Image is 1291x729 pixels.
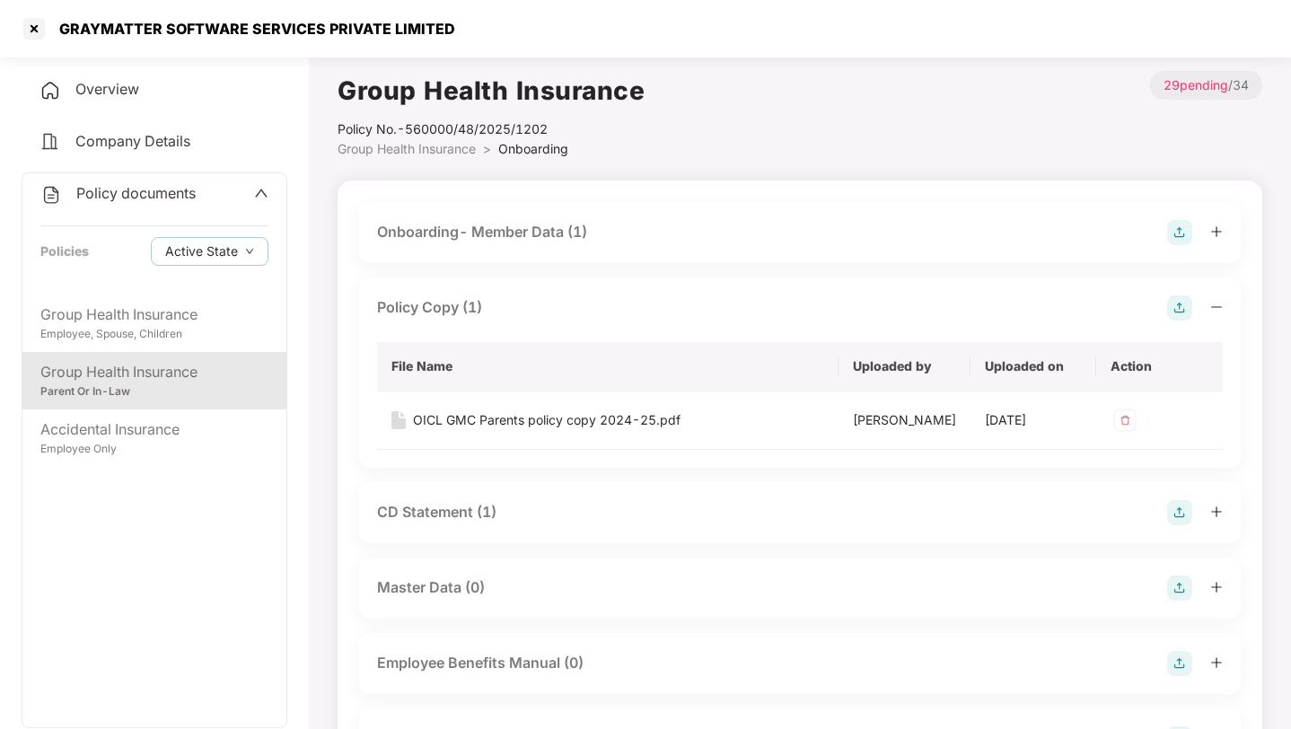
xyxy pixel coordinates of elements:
div: OICL GMC Parents policy copy 2024-25.pdf [413,410,681,430]
img: svg+xml;base64,PHN2ZyB4bWxucz0iaHR0cDovL3d3dy53My5vcmcvMjAwMC9zdmciIHdpZHRoPSIyOCIgaGVpZ2h0PSIyOC... [1167,651,1192,676]
span: down [245,247,254,257]
div: Employee Benefits Manual (0) [377,652,584,674]
img: svg+xml;base64,PHN2ZyB4bWxucz0iaHR0cDovL3d3dy53My5vcmcvMjAwMC9zdmciIHdpZHRoPSIyNCIgaGVpZ2h0PSIyNC... [40,184,62,206]
img: svg+xml;base64,PHN2ZyB4bWxucz0iaHR0cDovL3d3dy53My5vcmcvMjAwMC9zdmciIHdpZHRoPSIyOCIgaGVpZ2h0PSIyOC... [1167,575,1192,601]
div: Accidental Insurance [40,418,268,441]
span: up [254,186,268,200]
img: svg+xml;base64,PHN2ZyB4bWxucz0iaHR0cDovL3d3dy53My5vcmcvMjAwMC9zdmciIHdpZHRoPSIzMiIgaGVpZ2h0PSIzMi... [1111,406,1139,435]
th: File Name [377,342,839,391]
p: / 34 [1150,71,1262,100]
span: Overview [75,80,139,98]
span: plus [1210,656,1223,669]
img: svg+xml;base64,PHN2ZyB4bWxucz0iaHR0cDovL3d3dy53My5vcmcvMjAwMC9zdmciIHdpZHRoPSIxNiIgaGVpZ2h0PSIyMC... [391,411,406,429]
div: Onboarding- Member Data (1) [377,221,587,243]
div: Policy No.- 560000/48/2025/1202 [338,119,645,139]
span: Group Health Insurance [338,141,476,156]
div: Group Health Insurance [40,361,268,383]
div: Employee Only [40,441,268,458]
img: svg+xml;base64,PHN2ZyB4bWxucz0iaHR0cDovL3d3dy53My5vcmcvMjAwMC9zdmciIHdpZHRoPSIyNCIgaGVpZ2h0PSIyNC... [40,80,61,101]
th: Uploaded by [839,342,970,391]
th: Action [1096,342,1223,391]
span: 29 pending [1164,77,1228,92]
div: [PERSON_NAME] [853,410,956,430]
span: > [483,141,491,156]
img: svg+xml;base64,PHN2ZyB4bWxucz0iaHR0cDovL3d3dy53My5vcmcvMjAwMC9zdmciIHdpZHRoPSIyOCIgaGVpZ2h0PSIyOC... [1167,220,1192,245]
button: Active Statedown [151,237,268,266]
span: Onboarding [498,141,568,156]
div: Policies [40,242,89,261]
div: CD Statement (1) [377,501,496,523]
div: GRAYMATTER SOFTWARE SERVICES PRIVATE LIMITED [48,20,455,38]
div: Policy Copy (1) [377,296,482,319]
th: Uploaded on [970,342,1097,391]
div: Group Health Insurance [40,303,268,326]
span: plus [1210,505,1223,518]
img: svg+xml;base64,PHN2ZyB4bWxucz0iaHR0cDovL3d3dy53My5vcmcvMjAwMC9zdmciIHdpZHRoPSIyNCIgaGVpZ2h0PSIyNC... [40,131,61,153]
div: Employee, Spouse, Children [40,326,268,343]
span: plus [1210,581,1223,593]
span: plus [1210,225,1223,238]
img: svg+xml;base64,PHN2ZyB4bWxucz0iaHR0cDovL3d3dy53My5vcmcvMjAwMC9zdmciIHdpZHRoPSIyOCIgaGVpZ2h0PSIyOC... [1167,500,1192,525]
span: Policy documents [76,184,196,202]
span: minus [1210,301,1223,313]
span: Active State [165,242,238,261]
div: [DATE] [985,410,1083,430]
div: Parent Or In-Law [40,383,268,400]
div: Master Data (0) [377,576,485,599]
h1: Group Health Insurance [338,71,645,110]
img: svg+xml;base64,PHN2ZyB4bWxucz0iaHR0cDovL3d3dy53My5vcmcvMjAwMC9zdmciIHdpZHRoPSIyOCIgaGVpZ2h0PSIyOC... [1167,295,1192,321]
span: Company Details [75,132,190,150]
